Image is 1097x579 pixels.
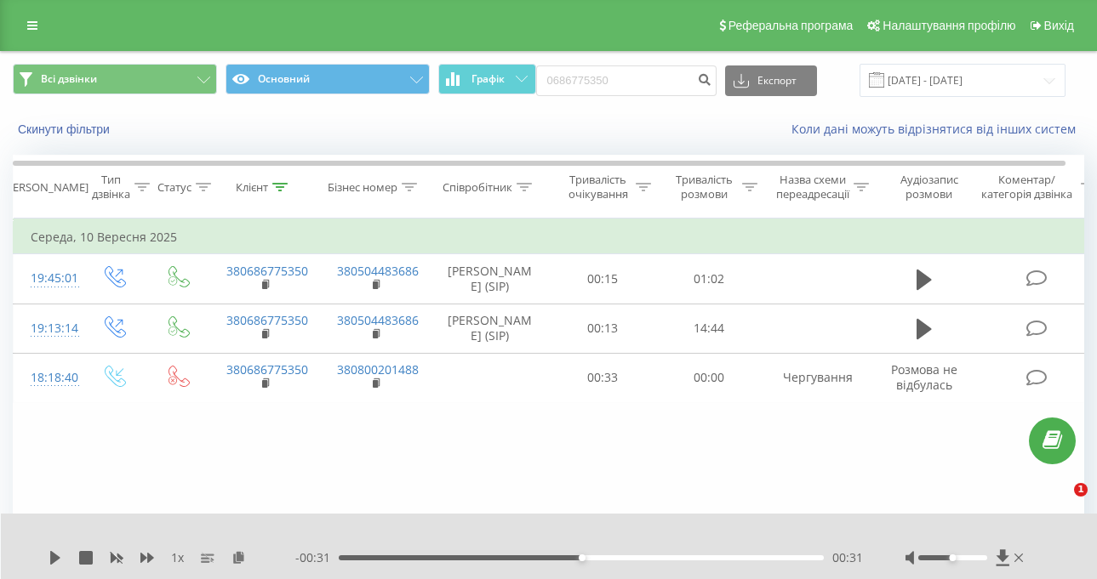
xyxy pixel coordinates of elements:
div: Accessibility label [579,554,586,561]
a: 380800201488 [337,361,419,377]
td: [PERSON_NAME] (SIP) [431,304,550,353]
iframe: Intercom live chat [1039,483,1080,524]
a: 380686775350 [226,361,308,377]
div: Тривалість очікування [564,173,631,202]
button: Основний [226,64,430,94]
div: Тривалість розмови [671,173,738,202]
td: 14:44 [656,304,763,353]
span: 00:31 [832,549,863,566]
a: 380686775350 [226,263,308,279]
div: Аудіозапис розмови [888,173,970,202]
td: 00:15 [550,254,656,304]
span: Налаштування профілю [883,19,1015,32]
a: 380504483686 [337,263,419,279]
span: Розмова не відбулась [891,361,957,393]
div: Коментар/категорія дзвінка [977,173,1077,202]
span: Графік [471,73,505,85]
div: 19:45:01 [31,262,65,295]
td: 00:33 [550,353,656,402]
a: 380686775350 [226,312,308,328]
td: 00:00 [656,353,763,402]
div: 18:18:40 [31,361,65,395]
td: 00:13 [550,304,656,353]
div: [PERSON_NAME] [3,180,89,195]
button: Експорт [725,65,817,96]
input: Пошук за номером [536,65,717,96]
td: Чергування [763,353,873,402]
button: Графік [438,64,536,94]
span: 1 x [171,549,184,566]
div: Бізнес номер [328,180,397,195]
span: 1 [1074,483,1088,497]
div: Клієнт [236,180,268,195]
div: Назва схеми переадресації [776,173,849,202]
a: 380504483686 [337,312,419,328]
div: 19:13:14 [31,312,65,345]
div: Співробітник [443,180,512,195]
div: Accessibility label [950,554,957,561]
button: Всі дзвінки [13,64,217,94]
span: - 00:31 [295,549,339,566]
a: Коли дані можуть відрізнятися вiд інших систем [791,121,1084,137]
td: [PERSON_NAME] (SIP) [431,254,550,304]
span: Всі дзвінки [41,72,97,86]
button: Скинути фільтри [13,122,118,137]
div: Статус [157,180,191,195]
td: 01:02 [656,254,763,304]
span: Реферальна програма [728,19,854,32]
span: Вихід [1044,19,1074,32]
div: Тип дзвінка [92,173,130,202]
